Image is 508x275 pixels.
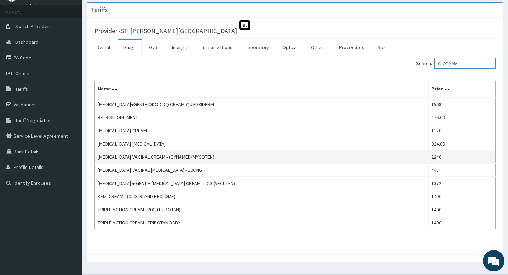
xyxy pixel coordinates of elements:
[428,124,496,137] td: 1120
[95,97,429,111] td: [MEDICAL_DATA]+GENT+IODO-CDQ CREAM-QUADRIDERM
[143,40,164,55] a: Gym
[95,111,429,124] td: BETRISIL OINTMENT
[333,40,370,55] a: Procedures
[305,40,332,55] a: Others
[95,124,429,137] td: [MEDICAL_DATA] CREAM
[95,203,429,216] td: TRIPLE ACTION CREAM - 20G (TRIBOTAN)
[95,177,429,190] td: [MEDICAL_DATA] + GENT + [MEDICAL_DATA] CREAM - 20G (VECUTEN)
[91,40,116,55] a: Dental
[94,28,237,34] h3: Provider - ST. [PERSON_NAME][GEOGRAPHIC_DATA]
[95,216,429,229] td: TRIPLE ACTION CREAM - TRIBOTAN BABY
[240,40,275,55] a: Laboratory
[15,23,52,30] span: Switch Providers
[428,97,496,111] td: 1568
[15,117,52,123] span: Tariff Negotiation
[25,3,42,8] a: Online
[37,40,120,49] div: Chat with us now
[41,90,98,162] span: We're online!
[95,150,429,164] td: [MEDICAL_DATA] VAGINAL CREAM - (GYNAMED/MYCOTEN)
[434,58,496,69] input: Search:
[428,190,496,203] td: 1400
[15,70,29,76] span: Claims
[416,58,496,69] label: Search:
[95,81,429,98] th: Name
[372,40,391,55] a: Spa
[196,40,238,55] a: Immunizations
[95,137,429,150] td: [MEDICAL_DATA] [MEDICAL_DATA]
[428,111,496,124] td: 476.00
[428,81,496,98] th: Price
[95,164,429,177] td: [MEDICAL_DATA] VAGINAL [MEDICAL_DATA] - 100MG
[118,40,142,55] a: Drugs
[95,190,429,203] td: KEMI CREAM - (CLOTRI AND BECLOME)
[117,4,134,21] div: Minimize live chat window
[13,36,29,53] img: d_794563401_company_1708531726252_794563401
[428,177,496,190] td: 1372
[15,39,39,45] span: Dashboard
[428,150,496,164] td: 2240
[15,86,28,92] span: Tariffs
[91,7,108,13] h3: Tariffs
[428,216,496,229] td: 1400
[428,137,496,150] td: 924.00
[239,20,250,30] span: St
[428,164,496,177] td: 448
[277,40,303,55] a: Optical
[4,194,136,219] textarea: Type your message and hit 'Enter'
[428,203,496,216] td: 1400
[166,40,194,55] a: Imaging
